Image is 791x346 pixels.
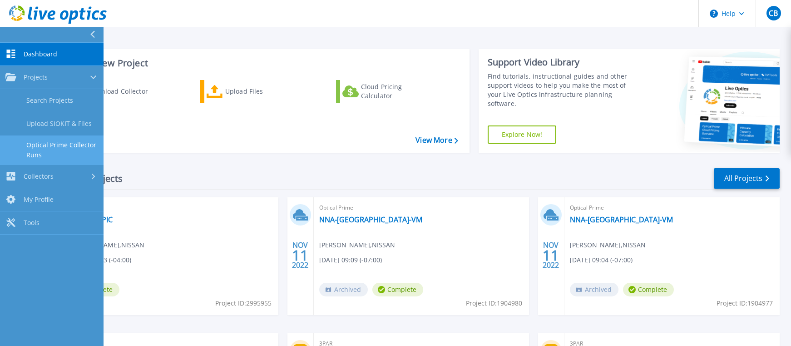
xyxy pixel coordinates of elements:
[336,80,437,103] a: Cloud Pricing Calculator
[488,125,557,144] a: Explore Now!
[769,10,778,17] span: CB
[69,240,144,250] span: [PERSON_NAME] , NISSAN
[415,136,458,145] a: View More
[24,73,48,81] span: Projects
[543,251,559,259] span: 11
[488,56,640,68] div: Support Video Library
[24,196,54,204] span: My Profile
[542,239,559,272] div: NOV 2022
[361,82,434,100] div: Cloud Pricing Calculator
[292,239,309,272] div: NOV 2022
[24,50,57,58] span: Dashboard
[570,240,646,250] span: [PERSON_NAME] , NISSAN
[319,240,395,250] span: [PERSON_NAME] , NISSAN
[69,203,273,213] span: Optical Prime
[570,255,633,265] span: [DATE] 09:04 (-07:00)
[64,80,166,103] a: Download Collector
[623,283,674,296] span: Complete
[570,215,673,224] a: NNA-[GEOGRAPHIC_DATA]-VM
[570,283,618,296] span: Archived
[200,80,302,103] a: Upload Files
[292,251,308,259] span: 11
[714,168,780,189] a: All Projects
[24,219,40,227] span: Tools
[24,172,54,181] span: Collectors
[372,283,423,296] span: Complete
[488,72,640,108] div: Find tutorials, instructional guides and other support videos to help you make the most of your L...
[319,283,368,296] span: Archived
[215,298,272,308] span: Project ID: 2995955
[319,203,524,213] span: Optical Prime
[319,215,422,224] a: NNA-[GEOGRAPHIC_DATA]-VM
[717,298,773,308] span: Project ID: 1904977
[69,215,113,224] a: NDC-VC-EPIC
[225,82,298,100] div: Upload Files
[64,58,458,68] h3: Start a New Project
[88,82,160,100] div: Download Collector
[570,203,774,213] span: Optical Prime
[319,255,382,265] span: [DATE] 09:09 (-07:00)
[466,298,522,308] span: Project ID: 1904980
